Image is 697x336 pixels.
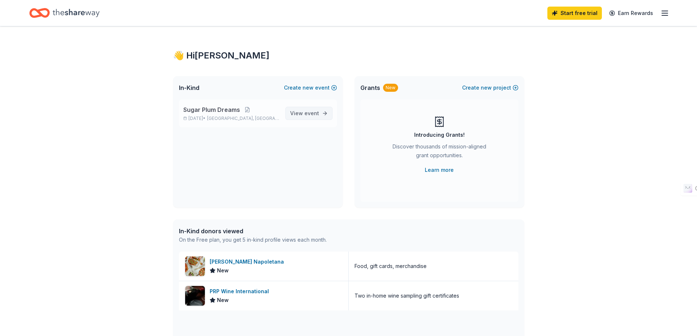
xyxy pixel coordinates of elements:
[462,83,518,92] button: Createnewproject
[183,116,280,121] p: [DATE] •
[217,296,229,305] span: New
[173,50,524,61] div: 👋 Hi [PERSON_NAME]
[383,84,398,92] div: New
[217,266,229,275] span: New
[605,7,657,20] a: Earn Rewards
[547,7,602,20] a: Start free trial
[183,105,240,114] span: Sugar Plum Dreams
[414,131,465,139] div: Introducing Grants!
[285,107,333,120] a: View event
[179,227,327,235] div: In-Kind donors viewed
[304,110,319,116] span: event
[355,291,459,300] div: Two in-home wine sampling gift certificates
[179,83,199,92] span: In-Kind
[284,83,337,92] button: Createnewevent
[185,286,205,306] img: Image for PRP Wine International
[425,166,454,174] a: Learn more
[360,83,380,92] span: Grants
[303,83,314,92] span: new
[210,287,272,296] div: PRP Wine International
[355,262,427,271] div: Food, gift cards, merchandise
[179,235,327,244] div: On the Free plan, you get 5 in-kind profile views each month.
[29,4,100,22] a: Home
[390,142,489,163] div: Discover thousands of mission-aligned grant opportunities.
[185,256,205,276] img: Image for Frank Pepe Pizzeria Napoletana
[207,116,279,121] span: [GEOGRAPHIC_DATA], [GEOGRAPHIC_DATA]
[210,257,287,266] div: [PERSON_NAME] Napoletana
[290,109,319,118] span: View
[481,83,492,92] span: new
